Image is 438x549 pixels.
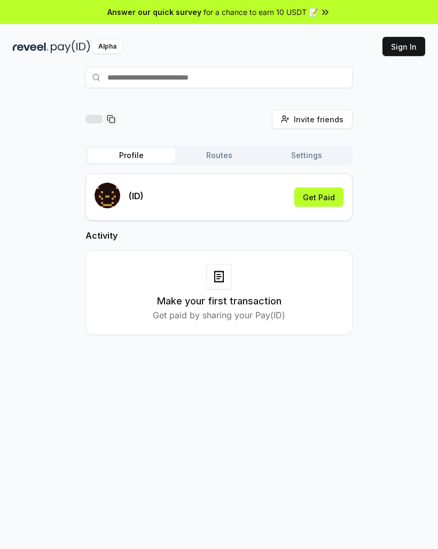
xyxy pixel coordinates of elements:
h2: Activity [85,229,353,242]
p: (ID) [129,190,144,202]
img: reveel_dark [13,40,49,53]
span: Invite friends [294,114,343,125]
button: Settings [263,148,350,163]
button: Invite friends [272,109,353,129]
p: Get paid by sharing your Pay(ID) [153,309,285,321]
button: Get Paid [294,187,343,207]
div: Alpha [92,40,122,53]
h3: Make your first transaction [157,294,281,309]
span: for a chance to earn 10 USDT 📝 [204,6,318,18]
button: Sign In [382,37,425,56]
img: pay_id [51,40,90,53]
button: Profile [88,148,175,163]
button: Routes [175,148,263,163]
span: Answer our quick survey [107,6,201,18]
